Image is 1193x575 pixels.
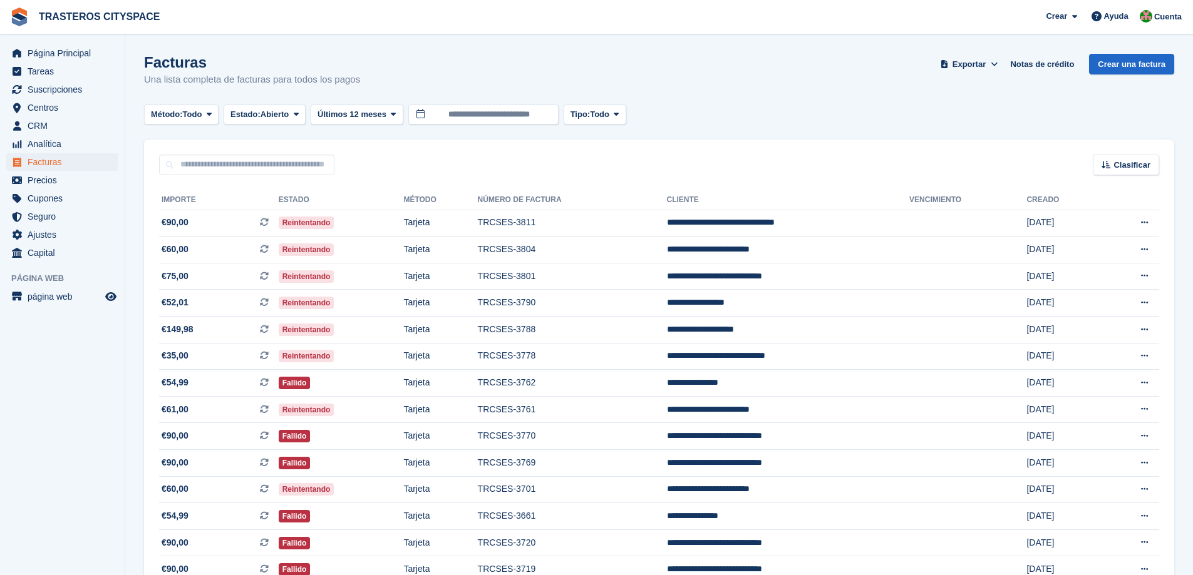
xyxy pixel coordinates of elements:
span: €90,00 [162,429,189,442]
td: TRCSES-3762 [478,370,667,397]
span: €60,00 [162,243,189,256]
td: [DATE] [1026,476,1100,503]
td: Tarjeta [403,396,477,423]
span: página web [28,288,103,305]
span: Últimos 12 meses [318,108,386,121]
a: menu [6,63,118,80]
td: TRCSES-3770 [478,423,667,450]
span: Todo [590,108,609,121]
td: TRCSES-3769 [478,450,667,477]
th: Importe [159,190,279,210]
a: TRASTEROS CITYSPACE [34,6,165,27]
button: Últimos 12 meses [311,104,403,125]
th: Estado [279,190,404,210]
span: Ajustes [28,226,103,243]
span: €61,00 [162,403,189,416]
a: menu [6,44,118,62]
td: Tarjeta [403,317,477,343]
td: Tarjeta [403,529,477,556]
span: €54,99 [162,376,189,389]
button: Método: Todo [144,104,219,125]
td: TRCSES-3804 [478,237,667,263]
span: CRM [28,117,103,135]
span: Reintentando [279,216,334,229]
span: €90,00 [162,216,189,229]
span: Fallido [279,377,311,389]
span: Cuenta [1154,11,1182,23]
span: Abierto [261,108,289,121]
span: Reintentando [279,270,334,283]
td: [DATE] [1026,343,1100,370]
span: Facturas [28,153,103,171]
td: TRCSES-3811 [478,210,667,237]
td: TRCSES-3790 [478,290,667,317]
th: Número de factura [478,190,667,210]
td: TRCSES-3801 [478,263,667,290]
span: Cupones [28,190,103,207]
td: Tarjeta [403,343,477,370]
td: Tarjeta [403,263,477,290]
td: Tarjeta [403,503,477,530]
span: Página Principal [28,44,103,62]
span: Fallido [279,457,311,469]
img: CitySpace [1140,10,1152,23]
a: menu [6,190,118,207]
span: €54,99 [162,509,189,522]
a: menu [6,117,118,135]
td: [DATE] [1026,396,1100,423]
span: €35,00 [162,349,189,362]
span: Reintentando [279,297,334,309]
td: [DATE] [1026,317,1100,343]
td: Tarjeta [403,210,477,237]
a: menu [6,226,118,243]
span: Página web [11,272,125,285]
span: €90,00 [162,536,189,549]
button: Tipo: Todo [564,104,626,125]
span: €149,98 [162,323,194,336]
span: Tipo: [571,108,591,121]
span: Clasificar [1113,159,1150,171]
p: Una lista completa de facturas para todos los pagos [144,73,360,87]
a: menu [6,244,118,262]
td: [DATE] [1026,290,1100,317]
span: €75,00 [162,270,189,283]
span: Exportar [953,58,986,71]
span: Centros [28,99,103,116]
button: Exportar [938,54,1001,74]
a: menú [6,288,118,305]
a: menu [6,99,118,116]
span: Seguro [28,208,103,225]
td: Tarjeta [403,370,477,397]
td: Tarjeta [403,237,477,263]
button: Estado: Abierto [224,104,306,125]
a: menu [6,208,118,225]
td: [DATE] [1026,450,1100,477]
th: Método [403,190,477,210]
span: Reintentando [279,404,334,416]
span: Capital [28,244,103,262]
a: Notas de crédito [1005,54,1079,74]
a: menu [6,135,118,153]
td: Tarjeta [403,423,477,450]
th: Vencimiento [909,190,1026,210]
td: [DATE] [1026,263,1100,290]
span: Ayuda [1104,10,1128,23]
span: Reintentando [279,350,334,362]
span: Reintentando [279,243,334,256]
span: Crear [1046,10,1067,23]
img: stora-icon-8386f47178a22dfd0bd8f6a31ec36ba5ce8667c1dd55bd0f319d3a0aa187defe.svg [10,8,29,26]
a: menu [6,81,118,98]
span: €52,01 [162,296,189,309]
td: [DATE] [1026,423,1100,450]
span: Fallido [279,510,311,522]
th: Cliente [667,190,910,210]
td: TRCSES-3661 [478,503,667,530]
td: TRCSES-3761 [478,396,667,423]
span: Reintentando [279,323,334,336]
td: Tarjeta [403,476,477,503]
span: Analítica [28,135,103,153]
a: Vista previa de la tienda [103,289,118,304]
span: Fallido [279,430,311,442]
td: TRCSES-3720 [478,529,667,556]
td: [DATE] [1026,237,1100,263]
